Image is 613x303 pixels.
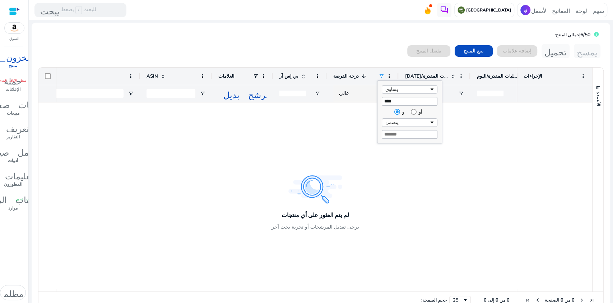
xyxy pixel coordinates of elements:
font: العلامات [218,73,234,79]
font: الطلبات المقدرة/اليوم [477,73,520,79]
font: و [402,109,404,115]
font: 6/50 [580,31,590,38]
font: الأعمدة [595,92,602,106]
font: ASIN [147,73,158,79]
font: يضعط [61,6,74,13]
button: فتح قائمة التصفية [128,91,134,96]
font: درجة الفرصة [333,73,359,79]
font: الإعلانات [5,87,20,92]
font: / [78,6,79,13]
font: بي إس آر [279,73,298,79]
font: الإجراءات [524,73,542,79]
font: ي [524,7,527,13]
font: عالي [339,90,349,97]
font: تحميل [544,46,567,56]
font: الوضع المظلم [3,288,59,298]
button: فتح قائمة التصفية [315,91,320,96]
font: الإيرادات المقدرة/[DATE] [405,73,457,79]
button: فتح قائمة التصفية [458,91,464,96]
font: إجمالي المنتج: [555,32,580,38]
div: الصفحة التالية [579,297,585,303]
button: تحميل [542,44,570,58]
font: يساوي [385,87,398,92]
input: قيمة الفلتر [382,97,437,106]
button: فتح قائمة التصفية [200,91,205,96]
font: السوق [9,36,19,41]
font: يتضمن [385,120,399,125]
font: التقارير [6,134,20,140]
font: موارد [8,205,18,211]
font: أدوات [8,158,18,164]
font: منتج [9,63,17,69]
font: سجل الألياف اليدوي [16,197,43,201]
div: الصفحة الأولى [525,297,530,303]
font: مبيعات [7,110,19,116]
div: عامل التصفية [382,118,437,127]
img: amazon.svg [5,23,24,33]
font: مرشح بديل [223,89,270,99]
div: عامل التصفية [382,85,437,94]
button: تتبع المنتج [455,45,493,57]
font: للبحث [83,6,96,13]
div: مرشح العمود [377,81,442,143]
input: إدخال مرشح ASIN [147,89,195,98]
font: أو [419,109,422,115]
img: sa.svg [458,6,465,14]
div: الصفحة الاخيرة [589,297,595,303]
font: تتبع المنتج [464,47,484,54]
font: المطورون [4,182,22,187]
input: قيمة الفلتر [382,130,437,139]
font: سهم لوحة المفاتيح لأسفل [531,6,604,14]
font: حملة [4,75,22,85]
div: الصفحة السابقة [535,297,540,303]
font: يبحث [40,5,60,15]
font: [GEOGRAPHIC_DATA] [466,7,511,13]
